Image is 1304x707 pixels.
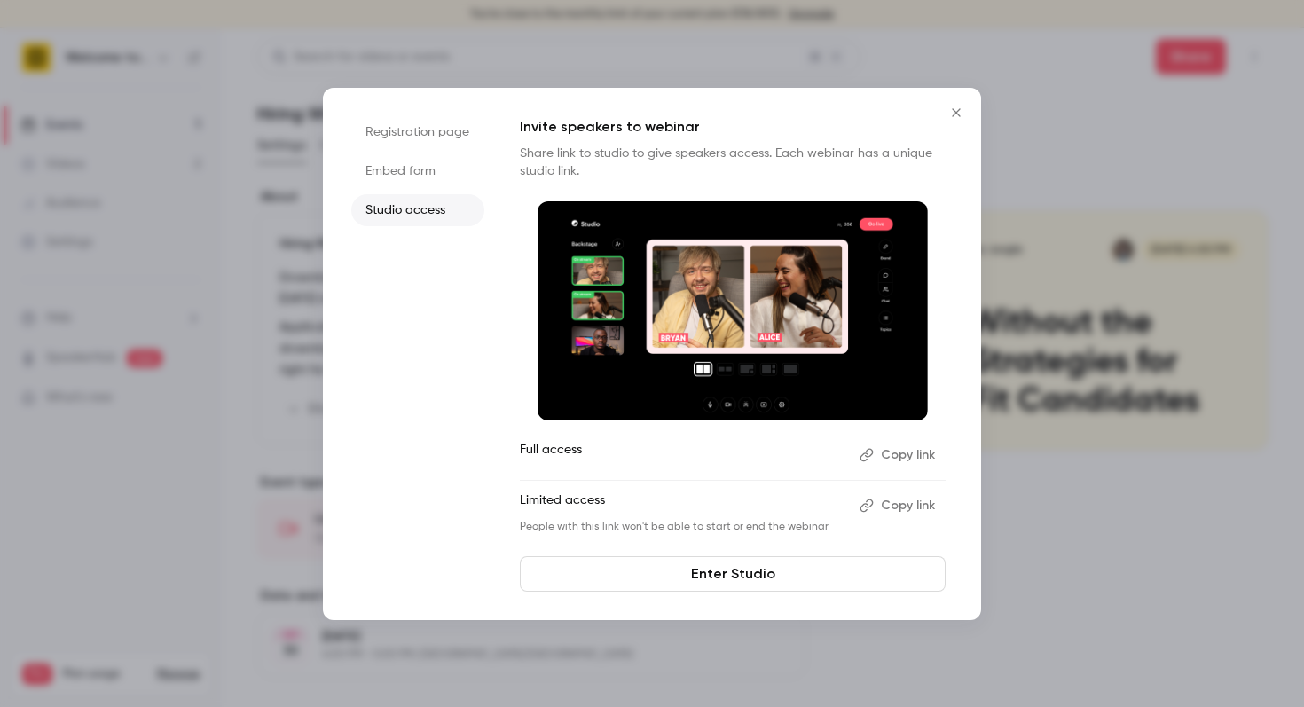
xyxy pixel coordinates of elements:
[852,441,946,469] button: Copy link
[939,95,974,130] button: Close
[520,145,946,180] p: Share link to studio to give speakers access. Each webinar has a unique studio link.
[351,194,484,226] li: Studio access
[520,556,946,592] a: Enter Studio
[351,155,484,187] li: Embed form
[852,491,946,520] button: Copy link
[538,201,928,421] img: Invite speakers to webinar
[520,491,845,520] p: Limited access
[520,520,845,534] p: People with this link won't be able to start or end the webinar
[520,116,946,137] p: Invite speakers to webinar
[520,441,845,469] p: Full access
[351,116,484,148] li: Registration page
